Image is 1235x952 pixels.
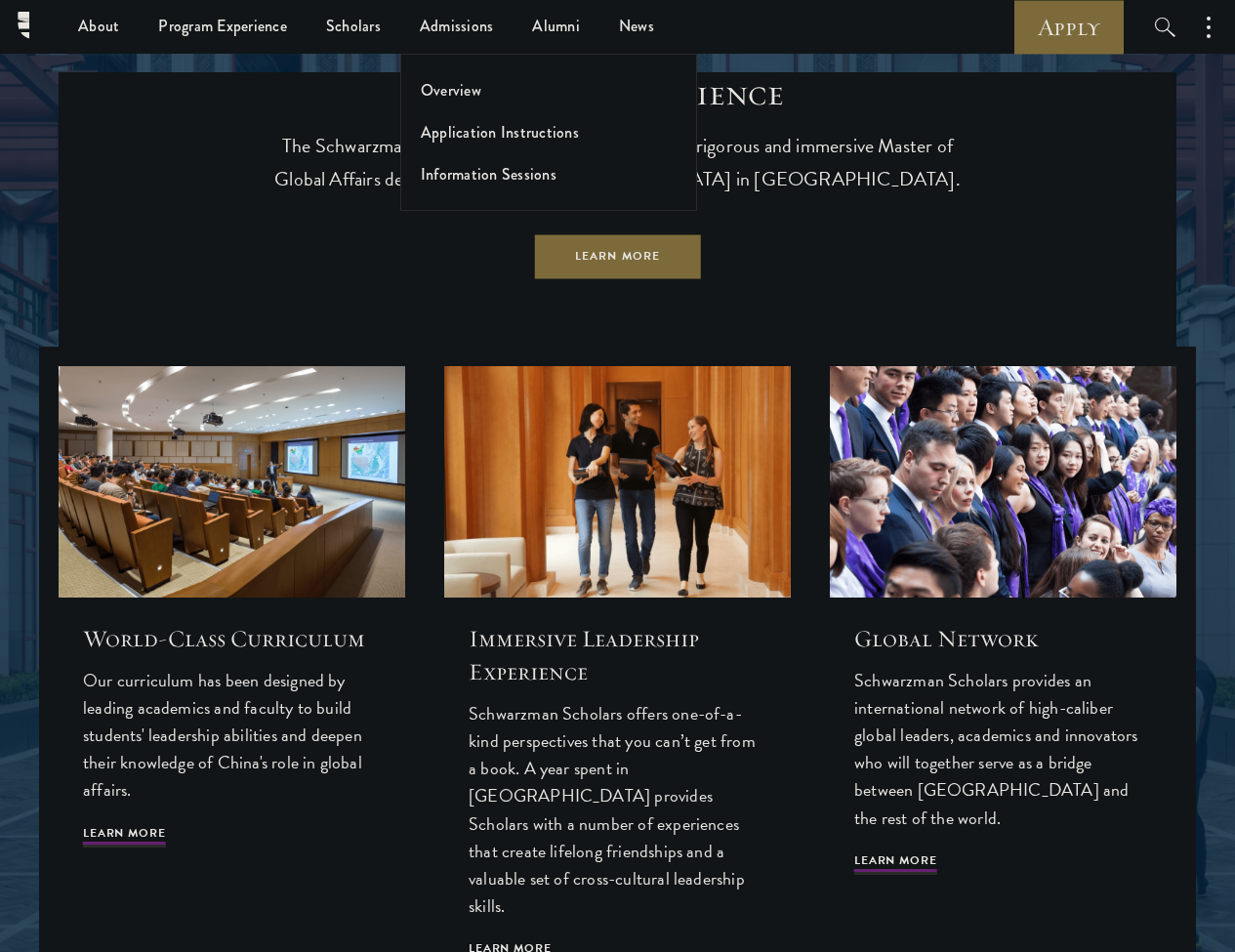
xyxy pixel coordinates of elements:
a: Learn More [534,234,701,278]
p: Schwarzman Scholars offers one-of-a-kind perspectives that you can’t get from a book. A year spen... [469,700,766,920]
span: Learn More [83,824,166,848]
h1: Program Experience [267,72,969,114]
span: Learn More [854,851,937,875]
a: Overview [421,79,481,102]
p: The Schwarzman Scholars experience is anchored in a rigorous and immersive Master of Global Affai... [267,129,969,195]
p: Our curriculum has been designed by leading academics and faculty to build students' leadership a... [83,667,381,804]
a: Information Sessions [421,163,556,186]
h5: World-Class Curriculum [83,622,381,655]
p: Schwarzman Scholars provides an international network of high-caliber global leaders, academics a... [854,667,1152,831]
h5: Immersive Leadership Experience [469,622,766,688]
h5: Global Network [854,622,1152,655]
a: Application Instructions [421,121,579,144]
